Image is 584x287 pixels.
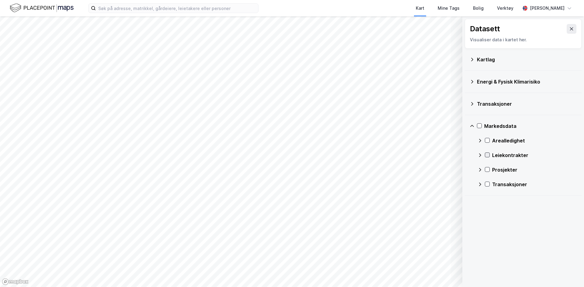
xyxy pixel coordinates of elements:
div: Transaksjoner [477,100,577,108]
a: Mapbox homepage [2,278,29,285]
div: Leiekontrakter [492,152,577,159]
div: Visualiser data i kartet her. [470,36,576,43]
div: Markedsdata [484,122,577,130]
div: Kart [416,5,424,12]
div: Kartlag [477,56,577,63]
input: Søk på adresse, matrikkel, gårdeiere, leietakere eller personer [96,4,258,13]
div: Energi & Fysisk Klimarisiko [477,78,577,85]
div: Bolig [473,5,484,12]
div: Prosjekter [492,166,577,173]
div: Transaksjoner [492,181,577,188]
div: [PERSON_NAME] [530,5,565,12]
div: Datasett [470,24,500,34]
img: logo.f888ab2527a4732fd821a326f86c7f29.svg [10,3,74,13]
div: Mine Tags [438,5,460,12]
iframe: Chat Widget [554,258,584,287]
div: Arealledighet [492,137,577,144]
div: Verktøy [497,5,513,12]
